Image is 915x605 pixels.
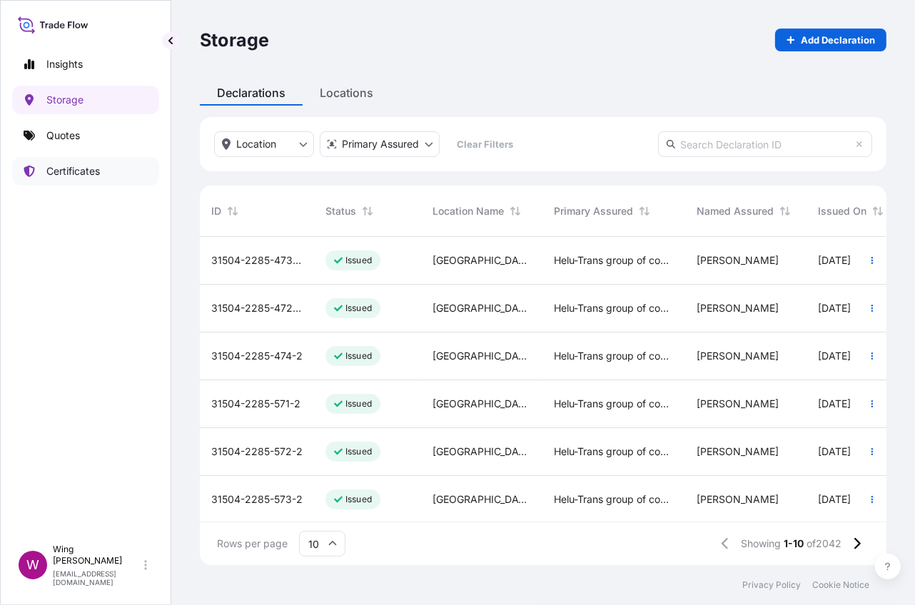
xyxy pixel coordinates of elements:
[697,253,779,268] span: [PERSON_NAME]
[214,131,314,157] button: location Filter options
[200,80,303,106] div: Declarations
[697,301,779,315] span: [PERSON_NAME]
[554,301,674,315] span: Helu-Trans group of companies and their subsidiaries
[217,537,288,551] span: Rows per page
[342,137,419,151] p: Primary Assured
[818,204,866,218] span: Issued On
[26,558,39,572] span: W
[807,537,841,551] span: of 2042
[554,204,633,218] span: Primary Assured
[211,397,300,411] span: 31504-2285-571-2
[554,349,674,363] span: Helu-Trans group of companies and their subsidiaries
[812,579,869,591] a: Cookie Notice
[697,444,779,459] span: [PERSON_NAME]
[211,349,303,363] span: 31504-2285-474-2
[697,492,779,507] span: [PERSON_NAME]
[869,203,886,220] button: Sort
[457,137,514,151] p: Clear Filters
[554,253,674,268] span: Helu-Trans group of companies and their subsidiaries
[345,494,372,505] p: Issued
[46,128,80,143] p: Quotes
[12,121,159,150] a: Quotes
[46,57,83,71] p: Insights
[345,255,372,266] p: Issued
[697,349,779,363] span: [PERSON_NAME]
[658,131,872,157] input: Search Declaration ID
[445,133,525,156] button: Clear Filters
[818,492,851,507] span: [DATE]
[224,203,241,220] button: Sort
[818,349,851,363] span: [DATE]
[200,29,269,51] p: Storage
[554,492,674,507] span: Helu-Trans group of companies and their subsidiaries
[697,204,774,218] span: Named Assured
[345,446,372,457] p: Issued
[46,93,84,107] p: Storage
[236,137,276,151] p: Location
[554,397,674,411] span: Helu-Trans group of companies and their subsidiaries
[433,253,531,268] span: [GEOGRAPHIC_DATA]
[345,398,372,410] p: Issued
[345,350,372,362] p: Issued
[554,444,674,459] span: Helu-Trans group of companies and their subsidiaries
[12,157,159,185] a: Certificates
[211,492,303,507] span: 31504-2285-573-2
[775,29,886,51] a: Add Declaration
[433,204,504,218] span: Location Name
[818,301,851,315] span: [DATE]
[46,164,100,178] p: Certificates
[12,86,159,114] a: Storage
[433,444,531,459] span: [GEOGRAPHIC_DATA]
[303,80,390,106] div: Locations
[433,301,531,315] span: [GEOGRAPHIC_DATA]
[433,397,531,411] span: [GEOGRAPHIC_DATA]
[818,253,851,268] span: [DATE]
[211,204,221,218] span: ID
[211,253,303,268] span: 31504-2285-473-2
[818,444,851,459] span: [DATE]
[325,204,356,218] span: Status
[211,444,303,459] span: 31504-2285-572-2
[777,203,794,220] button: Sort
[507,203,524,220] button: Sort
[742,579,801,591] a: Privacy Policy
[741,537,781,551] span: Showing
[818,397,851,411] span: [DATE]
[345,302,372,314] p: Issued
[697,397,779,411] span: [PERSON_NAME]
[433,492,531,507] span: [GEOGRAPHIC_DATA]
[53,544,141,566] p: Wing [PERSON_NAME]
[636,203,653,220] button: Sort
[12,50,159,78] a: Insights
[53,569,141,586] p: [EMAIL_ADDRESS][DOMAIN_NAME]
[801,33,875,47] p: Add Declaration
[359,203,376,220] button: Sort
[211,301,303,315] span: 31504-2285-472-2
[433,349,531,363] span: [GEOGRAPHIC_DATA]
[784,537,804,551] span: 1-10
[320,131,440,157] button: distributor Filter options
